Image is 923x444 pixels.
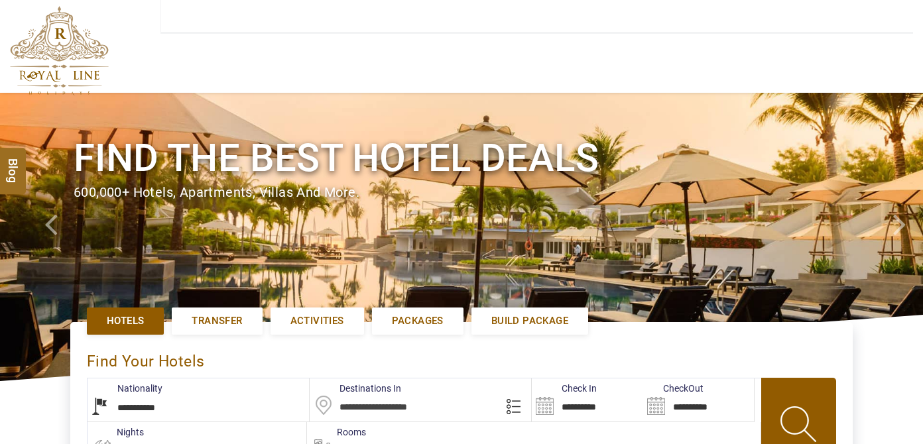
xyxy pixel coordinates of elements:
[372,307,463,335] a: Packages
[310,382,401,395] label: Destinations In
[643,382,704,395] label: CheckOut
[87,339,836,378] div: Find Your Hotels
[532,382,597,395] label: Check In
[192,314,242,328] span: Transfer
[271,307,364,335] a: Activities
[10,6,109,95] img: The Royal Line Holidays
[290,314,344,328] span: Activities
[87,307,164,335] a: Hotels
[172,307,262,335] a: Transfer
[87,425,144,439] label: nights
[491,314,568,328] span: Build Package
[74,133,849,183] h1: Find the best hotel deals
[392,314,444,328] span: Packages
[643,378,754,421] input: Search
[74,183,849,202] div: 600,000+ hotels, apartments, villas and more.
[88,382,162,395] label: Nationality
[471,307,588,335] a: Build Package
[532,378,643,421] input: Search
[107,314,144,328] span: Hotels
[307,425,366,439] label: Rooms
